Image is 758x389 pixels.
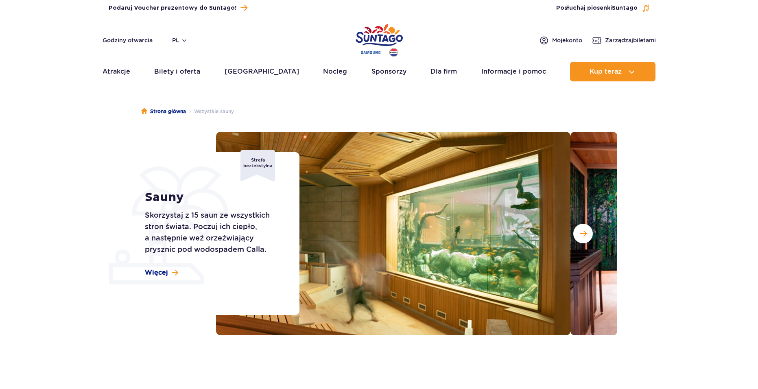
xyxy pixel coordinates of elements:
span: Więcej [145,268,168,277]
a: Atrakcje [103,62,130,81]
a: [GEOGRAPHIC_DATA] [225,62,299,81]
h1: Sauny [145,190,281,205]
img: Sauna w strefie Relax z dużym akwarium na ścianie, przytulne wnętrze i drewniane ławki [216,132,570,335]
span: Podaruj Voucher prezentowy do Suntago! [109,4,236,12]
button: Kup teraz [570,62,655,81]
a: Informacje i pomoc [481,62,546,81]
a: Bilety i oferta [154,62,200,81]
p: Skorzystaj z 15 saun ze wszystkich stron świata. Poczuj ich ciepło, a następnie weź orzeźwiający ... [145,210,281,255]
span: Posłuchaj piosenki [556,4,638,12]
a: Mojekonto [539,35,582,45]
a: Nocleg [323,62,347,81]
span: Zarządzaj biletami [605,36,656,44]
a: Podaruj Voucher prezentowy do Suntago! [109,2,247,13]
button: pl [172,36,188,44]
span: Moje konto [552,36,582,44]
a: Godziny otwarcia [103,36,153,44]
div: Strefa beztekstylna [240,150,275,181]
span: Kup teraz [590,68,622,75]
button: Posłuchaj piosenkiSuntago [556,4,650,12]
span: Suntago [612,5,638,11]
a: Zarządzajbiletami [592,35,656,45]
a: Więcej [145,268,178,277]
button: Następny slajd [573,224,593,243]
a: Dla firm [430,62,457,81]
a: Strona główna [141,107,186,116]
a: Sponsorzy [371,62,406,81]
li: Wszystkie sauny [186,107,234,116]
a: Park of Poland [356,20,403,58]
